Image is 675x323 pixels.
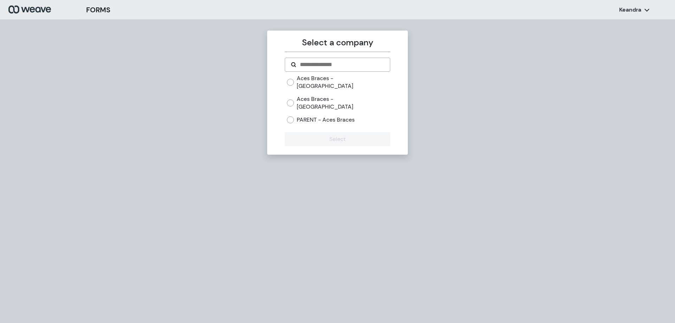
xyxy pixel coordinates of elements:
button: Select [285,132,390,146]
input: Search [299,60,384,69]
p: Select a company [285,36,390,49]
label: Aces Braces - [GEOGRAPHIC_DATA] [297,95,390,110]
p: Keandra [619,6,641,14]
h3: FORMS [86,5,110,15]
label: PARENT - Aces Braces [297,116,355,124]
label: Aces Braces - [GEOGRAPHIC_DATA] [297,75,390,90]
